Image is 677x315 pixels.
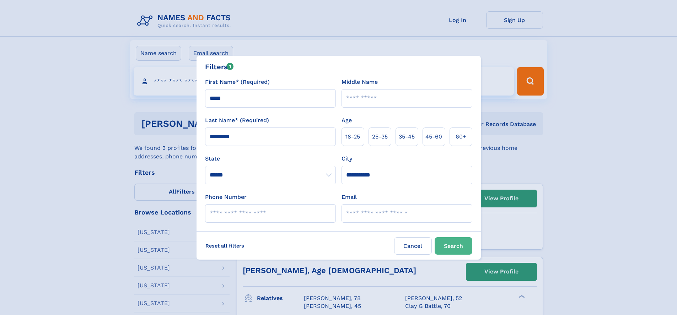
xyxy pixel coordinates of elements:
label: First Name* (Required) [205,78,270,86]
span: 25‑35 [372,132,388,141]
label: Age [342,116,352,125]
label: City [342,154,352,163]
span: 60+ [456,132,466,141]
div: Filters [205,61,234,72]
button: Search [435,237,472,255]
label: Last Name* (Required) [205,116,269,125]
label: Email [342,193,357,201]
span: 45‑60 [425,132,442,141]
label: Cancel [394,237,432,255]
span: 18‑25 [345,132,360,141]
label: Middle Name [342,78,378,86]
span: 35‑45 [399,132,415,141]
label: Phone Number [205,193,247,201]
label: Reset all filters [201,237,249,254]
label: State [205,154,336,163]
